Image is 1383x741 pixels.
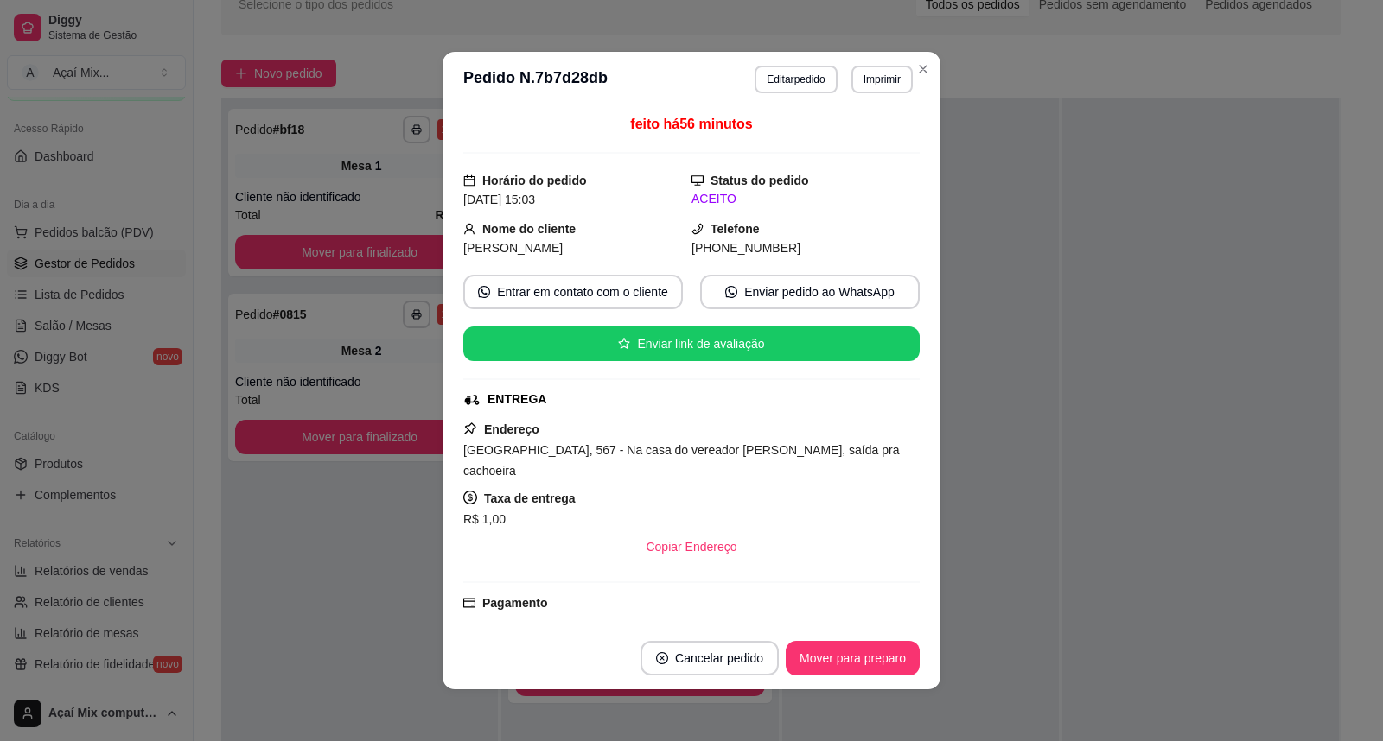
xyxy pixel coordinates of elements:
[691,223,704,235] span: phone
[478,286,490,298] span: whats-app
[755,66,837,93] button: Editarpedido
[909,55,937,83] button: Close
[463,421,477,435] span: pushpin
[463,491,477,504] span: dollar
[618,338,630,350] span: star
[700,275,920,309] button: whats-appEnviar pedido ao WhatsApp
[463,66,608,93] h3: Pedido N. 7b7d28db
[691,190,920,208] div: ACEITO
[630,117,752,131] span: feito há 56 minutos
[463,174,475,187] span: calendar
[691,241,800,255] span: [PHONE_NUMBER]
[711,222,760,236] strong: Telefone
[851,66,913,93] button: Imprimir
[711,174,809,187] strong: Status do pedido
[463,193,535,206] span: [DATE] 15:03
[463,241,563,255] span: [PERSON_NAME]
[786,641,920,675] button: Mover para preparo
[463,512,506,526] span: R$ 1,00
[484,422,539,436] strong: Endereço
[482,174,587,187] strong: Horário do pedido
[656,652,668,664] span: close-circle
[632,529,750,564] button: Copiar Endereço
[463,326,920,361] button: starEnviar link de avaliação
[484,491,576,505] strong: Taxa de entrega
[641,641,779,675] button: close-circleCancelar pedido
[463,443,899,478] span: [GEOGRAPHIC_DATA], 567 - Na casa do vereador [PERSON_NAME], saída pra cachoeira
[463,597,475,609] span: credit-card
[463,223,475,235] span: user
[482,596,547,610] strong: Pagamento
[482,222,576,236] strong: Nome do cliente
[463,275,683,309] button: whats-appEntrar em contato com o cliente
[691,174,704,187] span: desktop
[725,286,737,298] span: whats-app
[488,390,546,408] div: ENTREGA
